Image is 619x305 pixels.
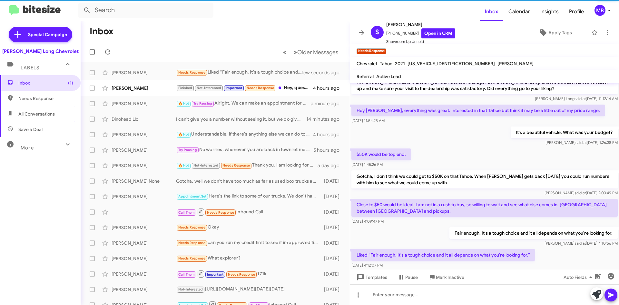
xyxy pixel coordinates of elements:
span: Needs Response [178,225,206,229]
small: Needs Response [357,48,386,54]
a: Insights [535,2,564,21]
div: [DATE] [321,271,345,277]
p: Fair enough. It's a tough choice and it all depends on what you're looking for. [449,227,618,239]
span: Call Them [178,272,195,277]
a: Inbox [480,2,503,21]
span: Call Them [178,210,195,215]
span: Not-Interested [178,287,203,291]
div: What explorer? [176,255,321,262]
span: (1) [68,80,73,86]
span: Important [207,272,224,277]
span: Needs Response [228,272,255,277]
div: Here's the link to some of our trucks. We don't have any new corvettes currently because our Z06 ... [176,193,321,200]
div: 14 minutes ago [306,116,345,122]
span: « [283,48,286,56]
div: [PERSON_NAME] None [112,178,176,184]
span: [DATE] 4:12:07 PM [351,263,383,268]
span: [PERSON_NAME] [497,61,534,66]
span: Needs Response [178,256,206,260]
div: [PERSON_NAME] [112,224,176,231]
span: S [375,27,379,37]
span: Tahoe [380,61,392,66]
div: Thank you. I am looking for chevy or gmc 2020 or newer. My truck is well maintained and i would b... [176,162,318,169]
span: 🔥 Hot [178,132,189,137]
span: Mark Inactive [436,271,464,283]
span: [PERSON_NAME] [DATE] 4:10:56 PM [545,241,618,246]
span: More [21,145,34,151]
div: Okay [176,224,321,231]
span: Labels [21,65,39,71]
button: Mark Inactive [423,271,469,283]
span: Profile [564,2,589,21]
div: Hey, question. I got a silver 2020 chevy equinox w/ 29526 miles. What would you offer? [176,84,313,92]
div: [DATE] [321,255,345,262]
span: Not-Interested [197,86,221,90]
div: [PERSON_NAME] [112,162,176,169]
span: Older Messages [297,49,338,56]
div: [DATE] [321,224,345,231]
a: Open in CRM [421,28,455,38]
div: [PERSON_NAME] [112,85,176,91]
div: Understandable, if there's anything else we can do to help you out please let us know! [176,131,313,138]
span: » [294,48,297,56]
span: Appointment Set [178,194,207,198]
p: $50K would be top end. [351,148,411,160]
span: Needs Response [18,95,73,102]
div: a few seconds ago [306,69,345,76]
div: [PERSON_NAME] [112,69,176,76]
span: said at [575,190,586,195]
span: Calendar [503,2,535,21]
span: said at [575,241,586,246]
div: [PERSON_NAME] [112,100,176,107]
span: Finished [178,86,192,90]
p: It's a beautiful vehicle. What was your budget? [511,127,618,138]
span: Important [226,86,242,90]
div: [PERSON_NAME] [112,147,176,153]
button: Pause [392,271,423,283]
span: 2021 [395,61,405,66]
div: a day ago [318,162,345,169]
span: Try Pausing [178,148,197,152]
input: Search [78,3,213,18]
button: Templates [350,271,392,283]
span: Save a Deal [18,126,43,133]
span: Referral [357,74,374,79]
span: Inbox [18,80,73,86]
button: Auto Fields [558,271,600,283]
div: 4 hours ago [313,131,345,138]
div: [PERSON_NAME] Long Chevrolet [2,48,79,55]
div: MB [594,5,605,16]
span: said at [575,140,587,145]
a: Special Campaign [9,27,72,42]
p: Liked “Fair enough. It's a tough choice and it all depends on what you're looking for.” [351,249,535,261]
button: Apply Tags [522,27,588,38]
span: [PERSON_NAME] [DATE] 2:03:49 PM [545,190,618,195]
span: said at [575,96,586,101]
span: 🔥 Hot [178,163,189,168]
span: [DATE] 11:54:25 AM [351,118,385,123]
div: can you run my credit first to see if im approved first. [176,239,321,247]
h1: Inbox [90,26,113,36]
div: a minute ago [311,100,345,107]
div: [DATE] [321,240,345,246]
span: Special Campaign [28,31,67,38]
span: [PERSON_NAME] [DATE] 1:26:38 PM [545,140,618,145]
div: [PERSON_NAME] [112,271,176,277]
span: Needs Response [222,163,250,168]
p: Hey [PERSON_NAME], everything was great. Interested in that Tahoe but think it may be a little ou... [351,105,605,116]
span: [DATE] 4:09:47 PM [351,219,384,224]
span: [PHONE_NUMBER] [386,28,455,38]
span: Chevrolet [357,61,377,66]
span: [DATE] 1:45:26 PM [351,162,383,167]
div: Inbound Call [176,208,321,216]
div: [DATE] [321,286,345,293]
div: [PERSON_NAME] [112,255,176,262]
nav: Page navigation example [279,46,342,59]
span: 🔥 Hot [178,101,189,106]
div: [DATE] [321,193,345,200]
div: I can't give you a number without seeing it, but we do give competitive offers. It would definite... [176,116,306,122]
span: Needs Response [178,70,206,75]
button: Next [290,46,342,59]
